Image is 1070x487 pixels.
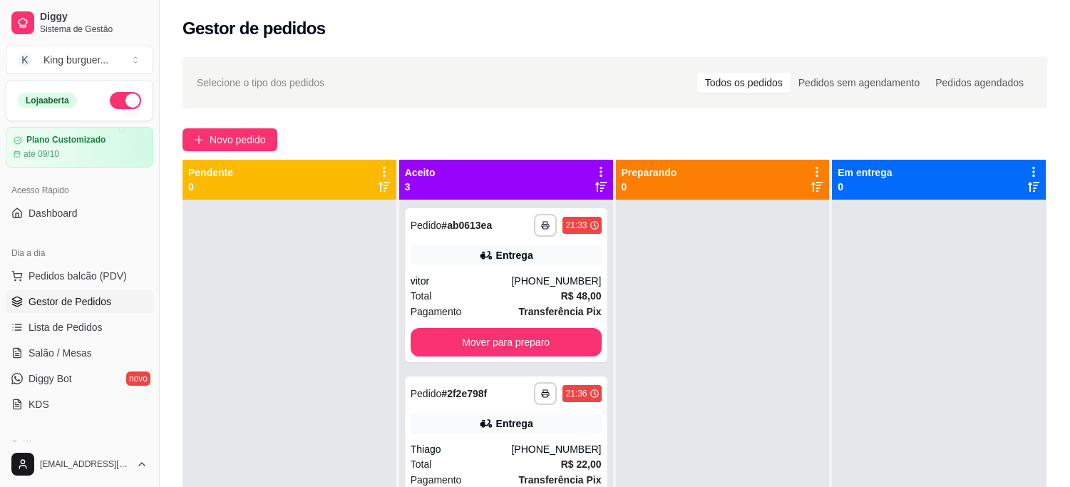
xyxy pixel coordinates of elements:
strong: # ab0613ea [441,220,492,231]
span: K [18,53,32,67]
div: Pedidos agendados [927,73,1032,93]
span: Pagamento [411,304,462,319]
span: Pedidos balcão (PDV) [29,269,127,283]
a: KDS [6,393,153,416]
p: Aceito [405,165,436,180]
button: Alterar Status [110,92,141,109]
span: Diggy [40,11,148,24]
p: 3 [405,180,436,194]
div: vitor [411,274,512,288]
button: Select a team [6,46,153,74]
div: Todos os pedidos [697,73,791,93]
span: Total [411,288,432,304]
article: até 09/10 [24,148,59,160]
a: Dashboard [6,202,153,225]
div: Entrega [496,248,533,262]
strong: R$ 22,00 [561,458,602,470]
div: [PHONE_NUMBER] [511,274,601,288]
button: Pedidos balcão (PDV) [6,265,153,287]
span: Lista de Pedidos [29,320,103,334]
button: Novo pedido [182,128,277,151]
div: [PHONE_NUMBER] [511,442,601,456]
span: Pedido [411,220,442,231]
span: Novo pedido [210,132,266,148]
span: Sistema de Gestão [40,24,148,35]
p: 0 [838,180,892,194]
div: 21:36 [565,388,587,399]
span: Diggy Bot [29,371,72,386]
div: Catálogo [6,433,153,456]
span: [EMAIL_ADDRESS][DOMAIN_NAME] [40,458,130,470]
a: Lista de Pedidos [6,316,153,339]
a: Gestor de Pedidos [6,290,153,313]
div: Loja aberta [18,93,77,108]
h2: Gestor de pedidos [182,17,326,40]
button: Mover para preparo [411,328,602,357]
span: Gestor de Pedidos [29,294,111,309]
a: Diggy Botnovo [6,367,153,390]
a: Plano Customizadoaté 09/10 [6,127,153,168]
p: 0 [188,180,233,194]
strong: Transferência Pix [519,306,602,317]
div: King burguer ... [43,53,108,67]
strong: R$ 48,00 [561,290,602,302]
p: Pendente [188,165,233,180]
span: Selecione o tipo dos pedidos [197,75,324,91]
strong: Transferência Pix [519,474,602,486]
strong: # 2f2e798f [441,388,487,399]
a: DiggySistema de Gestão [6,6,153,40]
div: Thiago [411,442,512,456]
div: Dia a dia [6,242,153,265]
span: Total [411,456,432,472]
span: plus [194,135,204,145]
div: Entrega [496,416,533,431]
div: 21:33 [565,220,587,231]
div: Pedidos sem agendamento [791,73,927,93]
button: [EMAIL_ADDRESS][DOMAIN_NAME] [6,447,153,481]
span: Salão / Mesas [29,346,92,360]
span: KDS [29,397,49,411]
a: Salão / Mesas [6,342,153,364]
article: Plano Customizado [26,135,106,145]
span: Dashboard [29,206,78,220]
div: Acesso Rápido [6,179,153,202]
p: Em entrega [838,165,892,180]
p: Preparando [622,165,677,180]
p: 0 [622,180,677,194]
span: Pedido [411,388,442,399]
